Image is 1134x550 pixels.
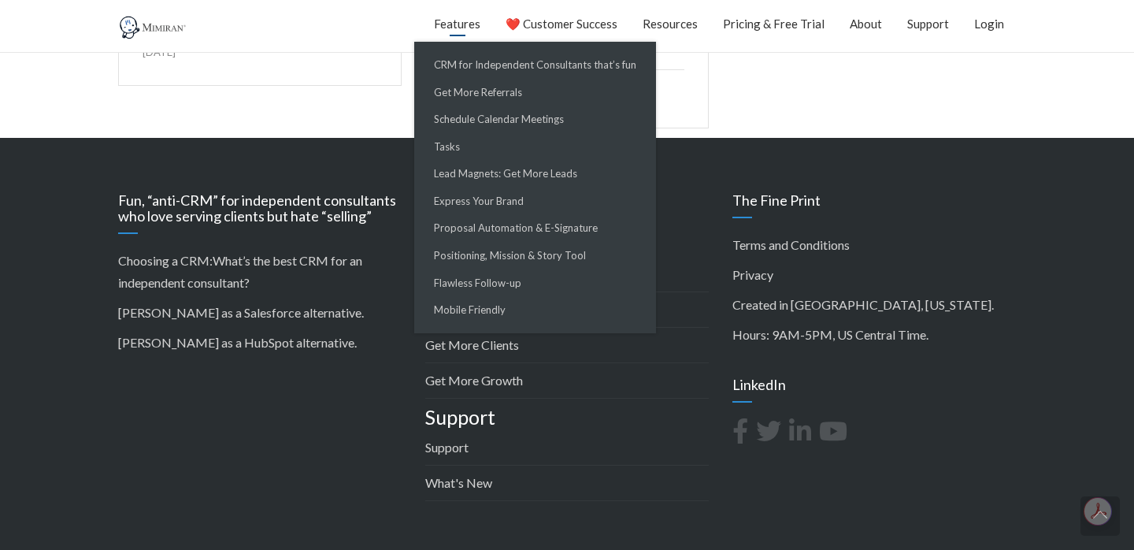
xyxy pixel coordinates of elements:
p: Choosing a CRM: [118,250,402,294]
a: Pricing & Free Trial [723,4,825,43]
a: Positioning, Mission & Story Tool [418,242,652,269]
a: Flawless Follow-up [418,269,652,297]
h3: LinkedIn [732,377,1016,403]
a: [PERSON_NAME] as a Salesforce alternative [118,305,361,320]
a: What’s the best CRM for an independent consultant? [118,253,362,290]
a: Express Your Brand [418,188,652,215]
a: Proposal Automation & E-Signature [418,214,652,242]
a: ❤️ Customer Success [506,4,617,43]
img: Mimiran CRM [118,16,189,39]
a: Resources [643,4,698,43]
h3: The Fine Print [732,193,1016,218]
p: . [118,302,402,324]
a: About [850,4,882,43]
p: . [118,332,402,354]
h3: Fun, “anti-CRM” for independent consultants who love serving clients but hate “selling” [118,193,402,234]
a: Get More Clients [425,337,519,352]
a: Login [974,4,1004,43]
a: Terms and Conditions [732,237,850,252]
h4: Support [425,407,709,429]
p: Created in [GEOGRAPHIC_DATA], [US_STATE]. [732,294,1016,316]
a: Privacy [732,267,773,282]
a: Get More Growth [425,373,523,388]
a: Get More Referrals [418,79,652,106]
a: What's New [425,475,492,490]
a: Mobile Friendly [418,296,652,324]
a: Features [434,4,480,43]
a: Schedule Calendar Meetings [418,106,652,133]
a: [PERSON_NAME] as a HubSpot alternative [118,335,354,350]
a: Lead Magnets: Get More Leads [418,160,652,188]
a: Tasks [418,133,652,161]
a: CRM for Independent Consultants that’s fun [418,51,652,79]
a: Support [907,4,949,43]
p: Hours: 9AM-5PM, US Central Time. [732,324,1016,346]
a: Support [425,440,469,455]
